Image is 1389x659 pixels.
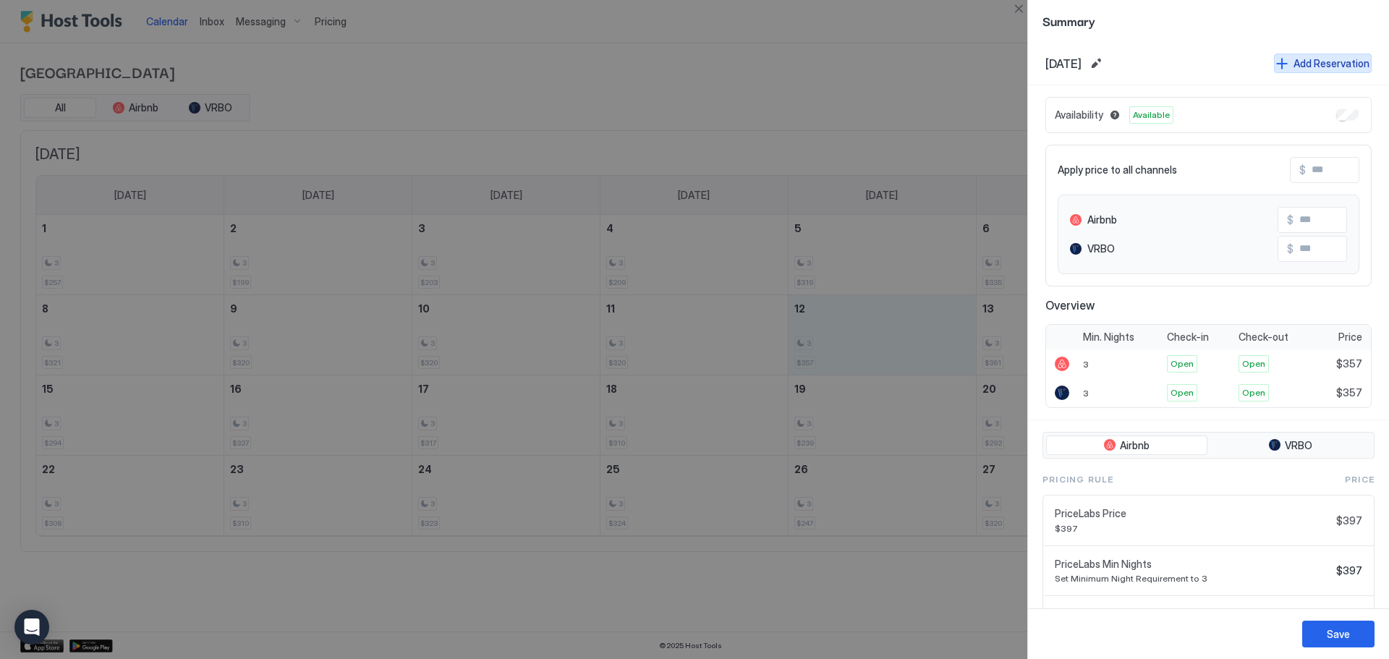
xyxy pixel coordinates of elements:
div: Add Reservation [1294,56,1369,71]
span: VRBO [1087,242,1115,255]
button: Add Reservation [1274,54,1372,73]
div: tab-group [1042,432,1375,459]
span: VRBO [1285,439,1312,452]
span: Summary [1042,12,1375,30]
span: Overview [1045,298,1372,313]
span: Apply price to all channels [1058,163,1177,177]
span: Price [1338,331,1362,344]
span: [DATE] [1045,56,1082,71]
span: 3 [1083,359,1089,370]
span: $ [1299,163,1306,177]
div: Save [1327,626,1350,642]
span: $397 [1055,523,1330,534]
span: Pricing Rule [1042,473,1113,486]
span: Open [1242,386,1265,399]
span: Airbnb [1087,213,1117,226]
span: Open [1242,357,1265,370]
button: Blocked dates override all pricing rules and remain unavailable until manually unblocked [1106,106,1123,124]
span: $ [1287,242,1294,255]
button: Airbnb [1046,435,1207,456]
span: Airbnb [1120,439,1150,452]
span: $397 [1336,564,1362,577]
button: Save [1302,621,1375,647]
div: Open Intercom Messenger [14,610,49,645]
span: $357 [1336,357,1362,370]
span: Check-out [1239,331,1288,344]
span: Open [1171,357,1194,370]
span: Set Minimum Night Requirement to 3 [1055,573,1330,584]
span: $357 [1336,386,1362,399]
span: PriceLabs Min Nights [1055,558,1330,571]
span: Available [1133,109,1170,122]
span: $397 [1336,514,1362,527]
span: Min. Nights [1083,331,1134,344]
span: 3 [1083,388,1089,399]
span: Check-in [1167,331,1209,344]
span: Availability [1055,109,1103,122]
button: VRBO [1210,435,1372,456]
span: Price [1345,473,1375,486]
button: Edit date range [1087,55,1105,72]
span: PriceLabs Price [1055,507,1330,520]
span: Available for 365 days [1055,608,1330,621]
span: $ [1287,213,1294,226]
span: Open [1171,386,1194,399]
